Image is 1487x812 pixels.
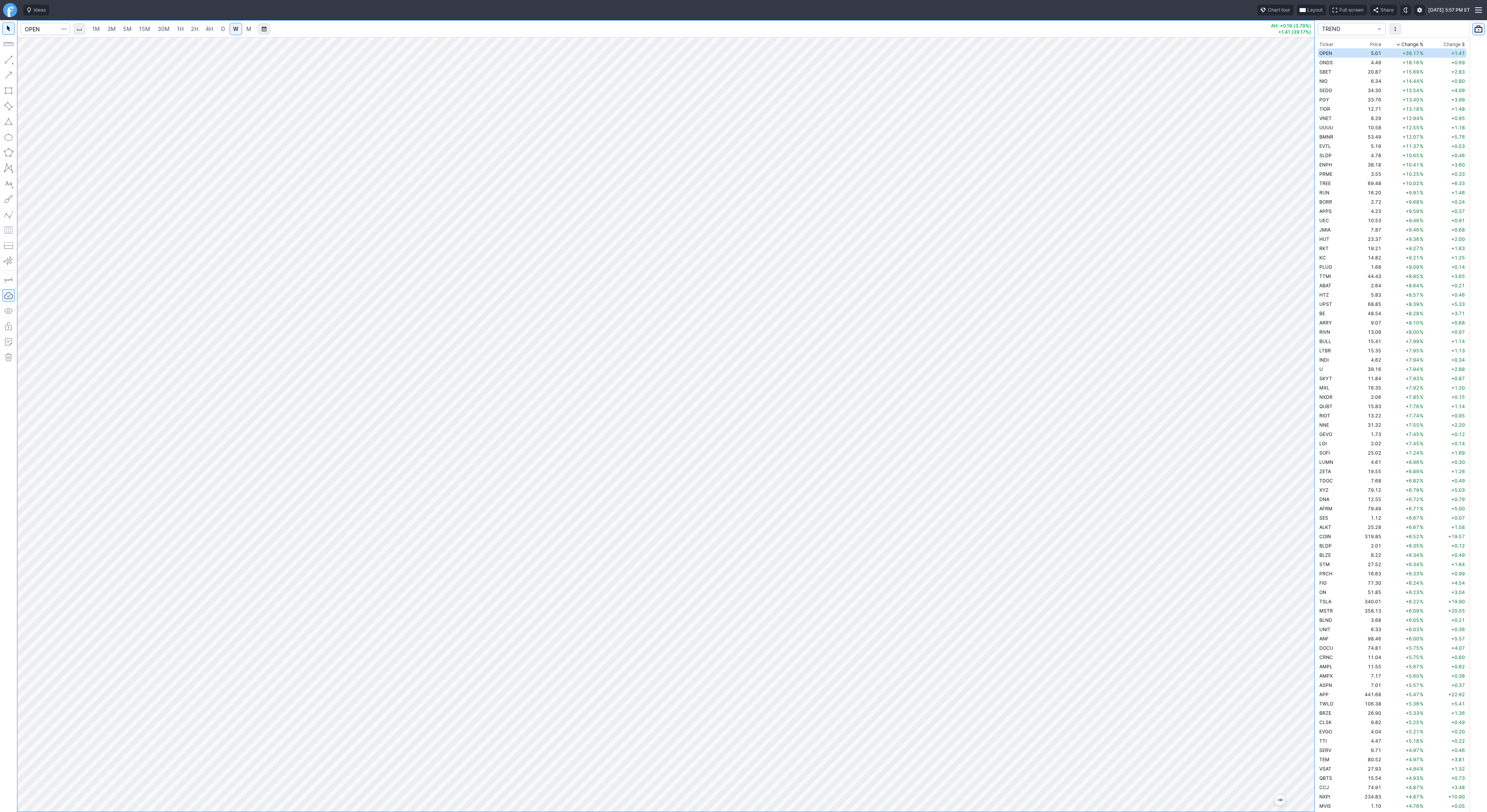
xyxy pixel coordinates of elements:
span: +13.18 [1403,106,1419,112]
span: APPS [1319,208,1332,214]
span: GEVO [1319,431,1332,437]
td: 6.34 [1349,76,1383,86]
span: U [1319,366,1323,372]
span: +0.14 [1451,441,1465,446]
td: 25.02 [1349,448,1383,457]
span: % [1420,153,1423,158]
span: +0.21 [1451,283,1465,288]
span: PRME [1319,171,1332,177]
span: +0.87 [1451,376,1465,381]
span: % [1420,143,1423,149]
span: +12.07 [1403,134,1419,140]
button: Polygon [2,146,15,159]
span: ONDS [1319,60,1333,65]
input: Search [21,23,70,35]
span: Ideas [34,6,46,14]
td: 4.61 [1349,457,1383,467]
span: +1.63 [1451,245,1465,251]
span: +7.45 [1406,441,1419,446]
td: 34.30 [1349,86,1383,95]
span: +10.02 [1403,180,1419,186]
a: 5M [120,23,135,35]
button: Rotated rectangle [2,100,15,112]
span: % [1420,403,1423,409]
button: XABCD [2,162,15,174]
span: 30M [158,26,170,32]
span: RIVN [1319,329,1330,335]
span: NXDR [1319,394,1332,400]
span: +7.74 [1406,413,1419,419]
span: +1.13 [1451,348,1465,354]
td: 16.20 [1349,188,1383,197]
span: +13.54 [1403,88,1419,93]
span: +0.95 [1451,413,1465,419]
span: BE [1319,311,1325,316]
span: % [1420,329,1423,335]
span: KC [1319,255,1326,261]
span: TTMI [1319,273,1331,279]
td: 15.35 [1349,346,1383,355]
span: % [1420,413,1423,419]
span: +7.85 [1406,394,1419,400]
button: Settings [1414,5,1425,15]
span: % [1420,97,1423,103]
button: Share [1370,5,1397,15]
button: Fibonacci retracements [2,224,15,236]
button: Drawing mode: Single [2,274,15,286]
span: +7.24 [1406,450,1419,456]
a: 1M [89,23,103,35]
span: +2.88 [1451,366,1465,372]
span: +2.83 [1451,69,1465,75]
span: +0.68 [1451,227,1465,233]
button: portfolio-watchlist-select [1318,23,1386,35]
span: PGY [1319,97,1329,103]
td: 39.16 [1349,364,1383,374]
span: % [1420,301,1423,307]
span: +7.55 [1406,422,1419,428]
span: HTZ [1319,292,1329,298]
span: % [1420,441,1423,446]
span: % [1420,320,1423,326]
span: +8.10 [1406,320,1419,326]
span: 15M [139,26,150,32]
span: +5.76 [1451,134,1465,140]
a: W [230,23,242,35]
span: OPEN [1319,50,1332,56]
a: 1H [173,23,187,35]
td: 8.29 [1349,113,1383,123]
button: Measure [2,38,15,50]
span: +11.37 [1403,143,1419,149]
span: Change % [1401,41,1423,48]
a: 30M [154,23,173,35]
span: +0.34 [1451,357,1465,363]
td: 16.35 [1349,383,1383,392]
span: +6.96 [1406,459,1419,465]
td: 1.68 [1349,262,1383,271]
td: 5.01 [1349,48,1383,58]
button: Add note [2,336,15,348]
span: +0.24 [1451,199,1465,205]
span: ENPH [1319,162,1332,168]
span: +9.68 [1406,199,1419,205]
td: 3.55 [1349,169,1383,179]
span: +1.48 [1451,106,1465,112]
td: 5.19 [1349,141,1383,151]
span: % [1420,50,1423,56]
span: +8.64 [1406,283,1419,288]
span: +3.71 [1451,311,1465,316]
span: % [1420,394,1423,400]
button: Ideas [23,5,49,15]
span: Chart tour [1268,6,1290,14]
span: Change $ [1444,41,1465,48]
td: 12.71 [1349,104,1383,113]
span: TIGR [1319,106,1330,112]
span: +7.76 [1406,403,1419,409]
span: +1.18 [1451,125,1465,130]
span: +0.15 [1451,394,1465,400]
span: +7.93 [1406,376,1419,381]
span: BORR [1319,199,1332,205]
span: +15.69 [1403,69,1419,75]
span: +1.46 [1451,190,1465,196]
span: +0.12 [1451,431,1465,437]
td: 44.43 [1349,271,1383,281]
